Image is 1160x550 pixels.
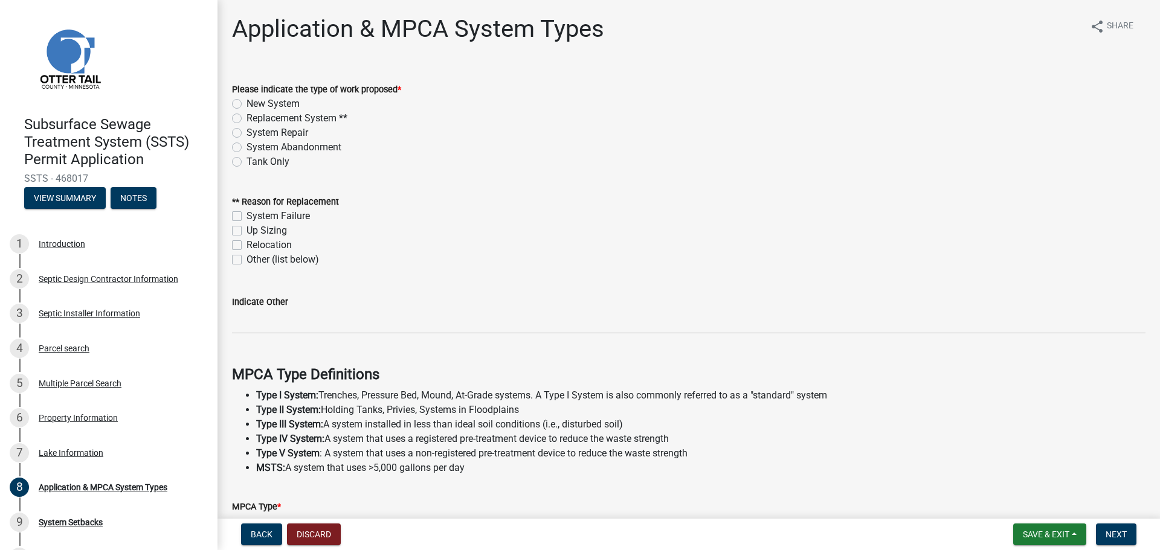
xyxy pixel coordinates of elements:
div: Property Information [39,414,118,422]
button: View Summary [24,187,106,209]
button: Next [1096,523,1136,545]
div: Application & MPCA System Types [39,483,167,491]
i: share [1090,19,1104,34]
div: 9 [10,513,29,532]
button: Back [241,523,282,545]
label: System Repair [246,126,308,140]
span: Next [1106,529,1127,539]
span: Share [1107,19,1133,34]
li: Trenches, Pressure Bed, Mound, At-Grade systems. A Type I System is also commonly referred to as ... [256,388,1145,403]
div: System Setbacks [39,518,103,526]
label: Replacement System ** [246,111,347,126]
span: SSTS - 468017 [24,173,193,184]
div: 2 [10,269,29,289]
label: ** Reason for Replacement [232,198,339,206]
strong: Type V System [256,447,320,459]
div: Multiple Parcel Search [39,379,121,388]
wm-modal-confirm: Summary [24,194,106,204]
div: 4 [10,339,29,358]
label: Type I [246,514,272,528]
div: 7 [10,443,29,462]
strong: Type I System: [256,389,318,401]
li: A system that uses a registered pre-treatment device to reduce the waste strength [256,432,1145,446]
div: Introduction [39,240,85,248]
label: System Abandonment [246,140,341,155]
li: : A system that uses a non-registered pre-treatment device to reduce the waste strength [256,446,1145,461]
div: 8 [10,478,29,497]
div: 1 [10,234,29,254]
div: 5 [10,374,29,393]
li: A system installed in less than ideal soil conditions (i.e., disturbed soil) [256,417,1145,432]
wm-modal-confirm: Notes [111,194,156,204]
span: Back [251,529,272,539]
button: Notes [111,187,156,209]
button: shareShare [1080,14,1143,38]
h4: Subsurface Sewage Treatment System (SSTS) Permit Application [24,116,208,168]
div: 3 [10,304,29,323]
div: Parcel search [39,344,89,353]
div: 6 [10,408,29,427]
li: Holding Tanks, Privies, Systems in Floodplains [256,403,1145,417]
strong: Type IV System: [256,433,324,444]
strong: MPCA Type Definitions [232,366,379,383]
label: New System [246,97,300,111]
div: Septic Design Contractor Information [39,275,178,283]
img: Otter Tail County, Minnesota [24,13,115,103]
li: A system that uses >5,000 gallons per day [256,461,1145,475]
button: Save & Exit [1013,523,1086,545]
strong: MSTS: [256,462,285,473]
label: System Failure [246,209,310,223]
label: Please indicate the type of work proposed [232,86,401,94]
h1: Application & MPCA System Types [232,14,604,43]
label: Tank Only [246,155,289,169]
label: Relocation [246,238,292,252]
label: Up Sizing [246,223,287,238]
label: Indicate Other [232,298,288,307]
strong: Type III System: [256,418,323,430]
label: Other (list below) [246,252,319,267]
div: Septic Installer Information [39,309,140,318]
strong: Type II System: [256,404,321,415]
button: Discard [287,523,341,545]
span: Save & Exit [1023,529,1069,539]
label: MPCA Type [232,503,281,511]
div: Lake Information [39,449,103,457]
